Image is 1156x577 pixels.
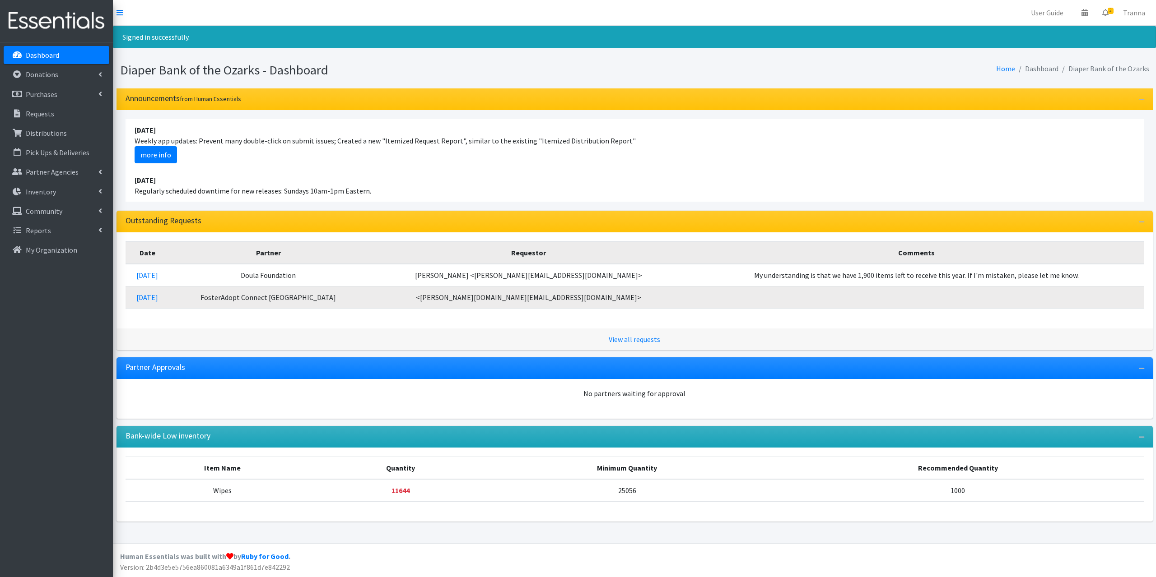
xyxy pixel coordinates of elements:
[4,143,109,162] a: Pick Ups & Deliveries
[4,163,109,181] a: Partner Agencies
[126,241,169,264] th: Date
[126,388,1144,399] div: No partners waiting for approval
[772,479,1144,502] td: 1000
[4,46,109,64] a: Dashboard
[26,51,59,60] p: Dashboard
[126,216,201,226] h3: Outstanding Requests
[1015,62,1058,75] li: Dashboard
[482,479,772,502] td: 25056
[241,552,289,561] a: Ruby for Good
[319,457,482,479] th: Quantity
[996,64,1015,73] a: Home
[4,222,109,240] a: Reports
[26,207,62,216] p: Community
[392,486,410,495] strong: Below minimum quantity
[120,552,290,561] strong: Human Essentials was built with by .
[4,105,109,123] a: Requests
[4,6,109,36] img: HumanEssentials
[126,169,1144,202] li: Regularly scheduled downtime for new releases: Sundays 10am-1pm Eastern.
[26,187,56,196] p: Inventory
[135,146,177,163] a: more info
[1116,4,1152,22] a: Tranna
[4,65,109,83] a: Donations
[772,457,1144,479] th: Recommended Quantity
[135,175,156,185] strong: [DATE]
[136,271,158,280] a: [DATE]
[368,264,690,286] td: [PERSON_NAME] <[PERSON_NAME][EMAIL_ADDRESS][DOMAIN_NAME]>
[1024,4,1071,22] a: User Guide
[113,26,1156,48] div: Signed in successfully.
[26,109,54,118] p: Requests
[126,119,1144,169] li: Weekly app updates: Prevent many double-click on submit issues; Created a new "Itemized Request R...
[1058,62,1149,75] li: Diaper Bank of the Ozarks
[1095,4,1116,22] a: 2
[609,335,660,344] a: View all requests
[26,245,77,254] p: My Organization
[26,90,57,99] p: Purchases
[26,129,67,138] p: Distributions
[120,62,631,78] h1: Diaper Bank of the Ozarks - Dashboard
[26,148,89,157] p: Pick Ups & Deliveries
[26,226,51,235] p: Reports
[690,241,1144,264] th: Comments
[26,70,58,79] p: Donations
[136,293,158,302] a: [DATE]
[126,431,210,441] h3: Bank-wide Low inventory
[26,167,79,176] p: Partner Agencies
[135,125,156,134] strong: [DATE]
[126,479,320,502] td: Wipes
[482,457,772,479] th: Minimum Quantity
[120,563,290,572] span: Version: 2b4d3e5e5756ea860081a6349a1f861d7e842292
[126,363,185,372] h3: Partner Approvals
[169,286,368,308] td: FosterAdopt Connect [GEOGRAPHIC_DATA]
[4,124,109,142] a: Distributions
[126,94,241,103] h3: Announcements
[169,264,368,286] td: Doula Foundation
[1108,8,1114,14] span: 2
[4,183,109,201] a: Inventory
[4,241,109,259] a: My Organization
[690,264,1144,286] td: My understanding is that we have 1,900 items left to receive this year. If I'm mistaken, please l...
[180,95,241,103] small: from Human Essentials
[169,241,368,264] th: Partner
[4,202,109,220] a: Community
[368,241,690,264] th: Requestor
[126,457,320,479] th: Item Name
[4,85,109,103] a: Purchases
[368,286,690,308] td: <[PERSON_NAME][DOMAIN_NAME][EMAIL_ADDRESS][DOMAIN_NAME]>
